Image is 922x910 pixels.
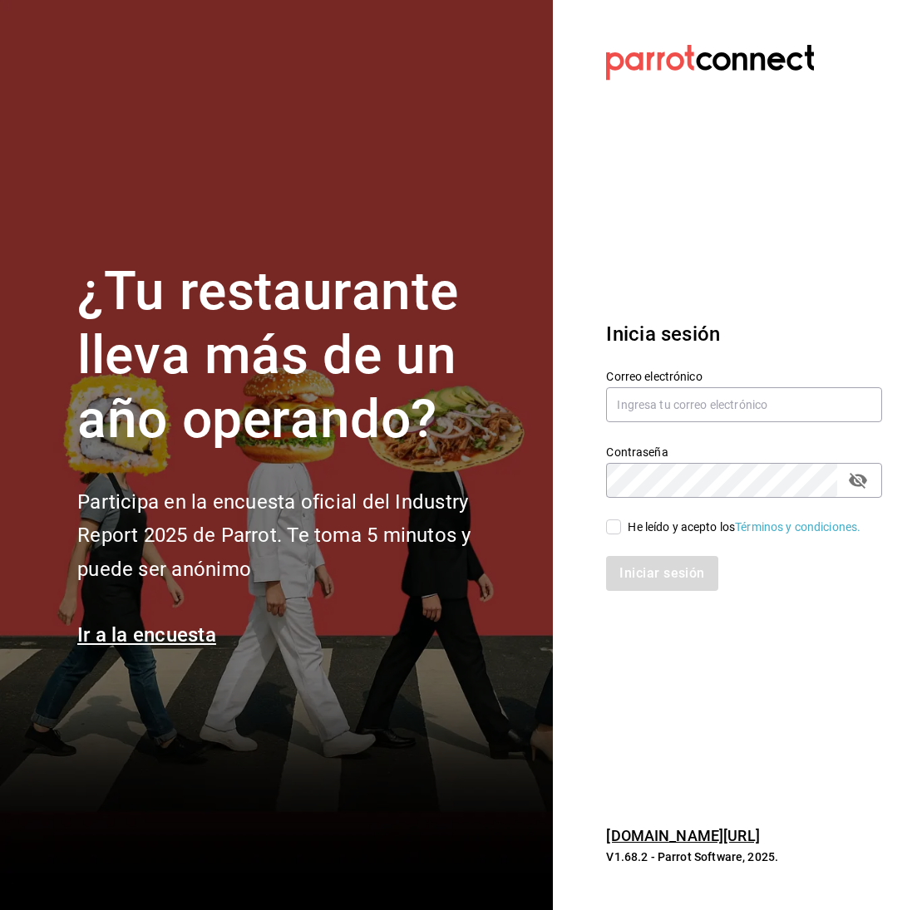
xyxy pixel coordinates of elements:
p: V1.68.2 - Parrot Software, 2025. [606,849,882,865]
div: He leído y acepto los [628,519,860,536]
a: Términos y condiciones. [735,520,860,534]
button: passwordField [844,466,872,494]
h2: Participa en la encuesta oficial del Industry Report 2025 de Parrot. Te toma 5 minutos y puede se... [77,485,526,587]
label: Contraseña [606,446,882,458]
a: Ir a la encuesta [77,623,216,647]
h3: Inicia sesión [606,319,882,349]
label: Correo electrónico [606,371,882,382]
a: [DOMAIN_NAME][URL] [606,827,759,844]
input: Ingresa tu correo electrónico [606,387,882,422]
h1: ¿Tu restaurante lleva más de un año operando? [77,260,526,451]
